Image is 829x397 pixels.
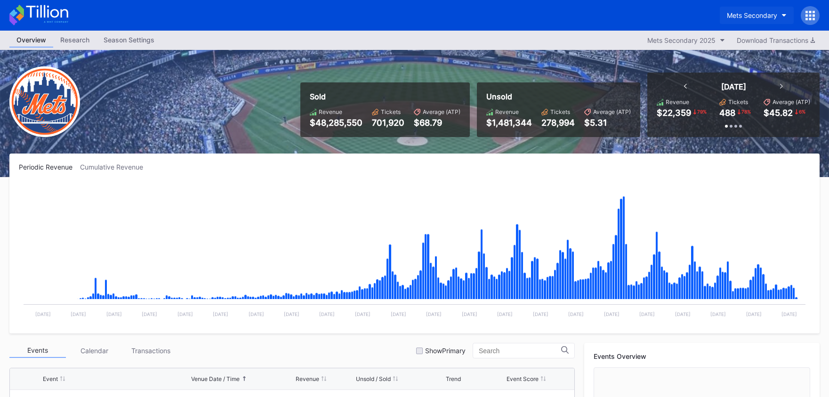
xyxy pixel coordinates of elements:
div: Revenue [495,108,519,115]
div: Trend [446,375,461,382]
text: [DATE] [35,311,51,317]
div: $22,359 [657,108,691,118]
div: Events Overview [594,352,810,360]
div: Transactions [122,343,179,358]
text: [DATE] [177,311,193,317]
div: $48,285,550 [310,118,362,128]
div: $1,481,344 [486,118,532,128]
div: Events [9,343,66,358]
text: [DATE] [249,311,264,317]
div: 278,994 [541,118,575,128]
div: [DATE] [721,82,746,91]
div: Revenue [666,98,689,105]
div: Revenue [296,375,319,382]
div: Average (ATP) [593,108,631,115]
div: 79 % [696,108,708,115]
button: Mets Secondary 2025 [643,34,730,47]
text: [DATE] [355,311,370,317]
div: Event [43,375,58,382]
text: [DATE] [106,311,122,317]
div: Tickets [728,98,748,105]
text: [DATE] [462,311,477,317]
text: [DATE] [142,311,157,317]
div: Tickets [550,108,570,115]
text: [DATE] [213,311,228,317]
button: Download Transactions [732,34,820,47]
div: Average (ATP) [773,98,810,105]
div: Revenue [319,108,342,115]
div: Event Score [507,375,539,382]
text: [DATE] [71,311,86,317]
div: Venue Date / Time [191,375,240,382]
div: 78 % [740,108,752,115]
text: [DATE] [533,311,548,317]
div: 6 % [798,108,806,115]
text: [DATE] [284,311,299,317]
text: [DATE] [319,311,335,317]
input: Search [479,347,561,355]
text: [DATE] [639,311,655,317]
div: $45.82 [764,108,793,118]
text: [DATE] [391,311,406,317]
div: Periodic Revenue [19,163,80,171]
div: Season Settings [97,33,161,47]
div: Download Transactions [737,36,815,44]
img: New-York-Mets-Transparent.png [9,66,80,137]
svg: Chart title [19,183,810,324]
div: 488 [719,108,735,118]
button: Mets Secondary [720,7,794,24]
text: [DATE] [426,311,442,317]
div: Mets Secondary [727,11,777,19]
div: $68.79 [414,118,460,128]
text: [DATE] [746,311,762,317]
div: $5.31 [584,118,631,128]
text: [DATE] [781,311,797,317]
text: [DATE] [497,311,513,317]
text: [DATE] [675,311,691,317]
div: Cumulative Revenue [80,163,151,171]
div: Calendar [66,343,122,358]
text: [DATE] [710,311,726,317]
text: [DATE] [604,311,620,317]
div: Mets Secondary 2025 [647,36,716,44]
div: Average (ATP) [423,108,460,115]
div: Tickets [381,108,401,115]
div: Unsold / Sold [356,375,391,382]
div: Sold [310,92,460,101]
a: Research [53,33,97,48]
text: [DATE] [568,311,584,317]
div: Research [53,33,97,47]
div: 701,920 [372,118,404,128]
div: Unsold [486,92,631,101]
a: Season Settings [97,33,161,48]
a: Overview [9,33,53,48]
div: Show Primary [425,347,466,355]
